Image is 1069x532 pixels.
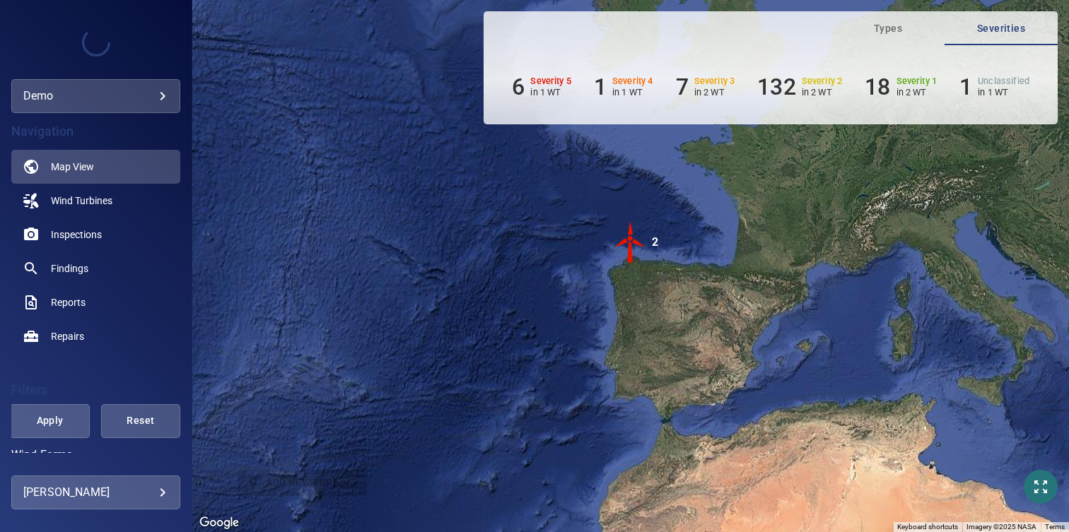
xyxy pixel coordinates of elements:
[612,87,653,97] p: in 1 WT
[530,87,571,97] p: in 1 WT
[676,73,689,100] h6: 7
[802,76,843,86] h6: Severity 2
[676,73,735,100] li: Severity 3
[953,20,1049,37] span: Severities
[11,319,180,353] a: repairs noActive
[11,383,180,397] h4: Filters
[896,76,937,86] h6: Severity 1
[51,227,102,242] span: Inspections
[840,20,936,37] span: Types
[966,523,1036,531] span: Imagery ©2025 NASA
[896,87,937,97] p: in 2 WT
[11,79,180,113] div: demo
[612,76,653,86] h6: Severity 4
[897,522,958,532] button: Keyboard shortcuts
[11,218,180,252] a: inspections noActive
[101,404,180,438] button: Reset
[512,73,571,100] li: Severity 5
[23,481,168,504] div: [PERSON_NAME]
[1045,523,1065,531] a: Terms (opens in new tab)
[978,87,1029,97] p: in 1 WT
[652,221,658,264] div: 2
[196,514,243,532] a: Open this area in Google Maps (opens a new window)
[11,449,180,461] label: Wind Farms
[757,73,842,100] li: Severity 2
[865,73,890,100] h6: 18
[28,412,71,430] span: Apply
[694,76,735,86] h6: Severity 3
[51,295,86,309] span: Reports
[609,221,652,266] gmp-advanced-marker: 2
[11,252,180,285] a: findings noActive
[51,261,88,276] span: Findings
[11,124,180,138] h4: Navigation
[11,285,180,319] a: reports noActive
[512,73,525,100] h6: 6
[196,514,243,532] img: Google
[757,73,795,100] h6: 132
[11,184,180,218] a: windturbines noActive
[119,412,163,430] span: Reset
[594,73,653,100] li: Severity 4
[23,85,168,107] div: demo
[609,221,652,264] img: windFarmIconCat5.svg
[530,76,571,86] h6: Severity 5
[802,87,843,97] p: in 2 WT
[11,150,180,184] a: map active
[10,404,89,438] button: Apply
[865,73,937,100] li: Severity 1
[51,160,94,174] span: Map View
[978,76,1029,86] h6: Unclassified
[51,329,84,343] span: Repairs
[51,194,112,208] span: Wind Turbines
[694,87,735,97] p: in 2 WT
[959,73,1029,100] li: Severity Unclassified
[959,73,972,100] h6: 1
[594,73,607,100] h6: 1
